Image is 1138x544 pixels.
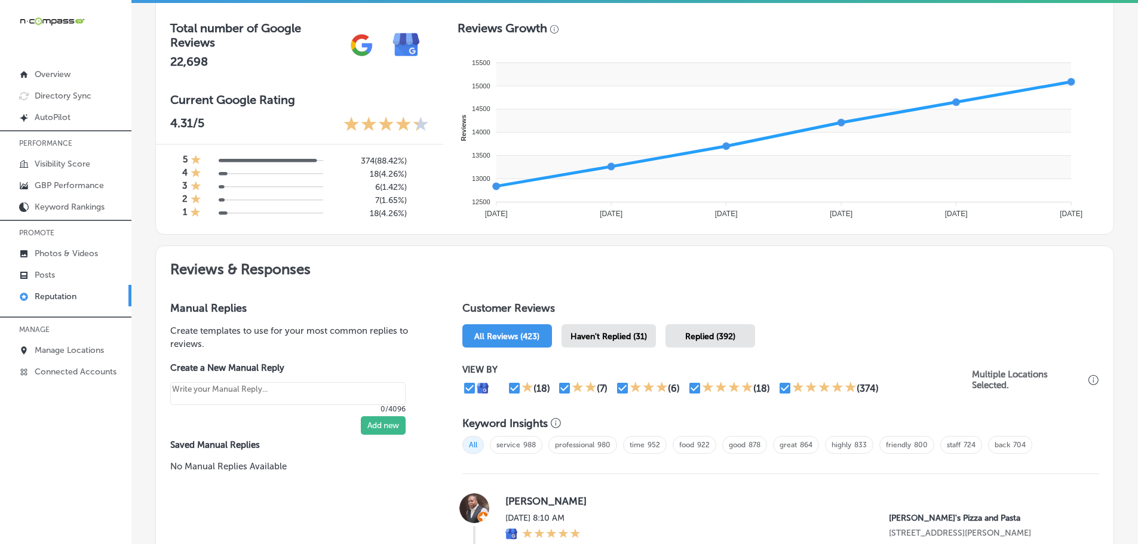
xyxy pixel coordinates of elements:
h4: 5 [183,154,188,167]
label: Saved Manual Replies [170,439,424,450]
h5: 7 ( 1.65% ) [333,195,407,205]
h3: Total number of Google Reviews [170,21,339,50]
p: Multiple Locations Selected. [972,369,1085,391]
tspan: [DATE] [830,210,852,218]
p: Directory Sync [35,91,91,101]
div: 1 Star [522,381,533,395]
tspan: 15500 [472,59,490,66]
a: highly [832,441,851,449]
a: good [729,441,746,449]
a: back [995,441,1010,449]
tspan: 15000 [472,82,490,90]
a: 800 [914,441,928,449]
p: Create templates to use for your most common replies to reviews. [170,324,424,351]
a: friendly [886,441,911,449]
tspan: 14000 [472,128,490,136]
tspan: [DATE] [600,210,622,218]
h2: 22,698 [170,54,339,69]
a: food [679,441,694,449]
h4: 2 [182,193,188,207]
button: Add new [361,416,406,435]
p: VIEW BY [462,364,972,375]
a: 952 [648,441,660,449]
tspan: [DATE] [715,210,738,218]
p: Photos & Videos [35,248,98,259]
div: (6) [668,383,680,394]
h3: Manual Replies [170,302,424,315]
a: 724 [964,441,976,449]
div: 5 Stars [792,381,857,395]
h4: 3 [182,180,188,193]
a: 980 [597,441,611,449]
h5: 18 ( 4.26% ) [333,208,407,219]
p: Reputation [35,291,76,302]
div: 1 Star [191,193,201,207]
div: 5 Stars [522,528,581,541]
div: 3 Stars [630,381,668,395]
p: Overview [35,69,70,79]
p: Connected Accounts [35,367,116,377]
img: 660ab0bf-5cc7-4cb8-ba1c-48b5ae0f18e60NCTV_CLogo_TV_Black_-500x88.png [19,16,85,27]
h5: 6 ( 1.42% ) [333,182,407,192]
p: Manage Locations [35,345,104,355]
div: 4.31 Stars [343,116,429,134]
p: 1560 Woodlane Dr [889,528,1080,538]
a: 833 [854,441,867,449]
a: time [630,441,645,449]
p: Visibility Score [35,159,90,169]
tspan: 13000 [472,175,490,182]
label: Create a New Manual Reply [170,362,406,373]
h4: 1 [183,207,187,220]
tspan: 12500 [472,198,490,205]
p: No Manual Replies Available [170,460,424,473]
span: Haven't Replied (31) [570,331,647,342]
p: AutoPilot [35,112,70,122]
tspan: [DATE] [485,210,508,218]
img: gPZS+5FD6qPJAAAAABJRU5ErkJggg== [339,23,384,67]
h3: Keyword Insights [462,417,548,430]
div: (18) [753,383,770,394]
div: 2 Stars [572,381,597,395]
label: [PERSON_NAME] [505,495,1080,507]
img: e7ababfa220611ac49bdb491a11684a6.png [384,23,429,67]
p: Ronnally's Pizza and Pasta [889,513,1080,523]
h5: 18 ( 4.26% ) [333,169,407,179]
div: 1 Star [191,154,201,167]
h1: Customer Reviews [462,302,1099,319]
div: (374) [857,383,879,394]
p: 4.31 /5 [170,116,204,134]
h5: 374 ( 88.42% ) [333,156,407,166]
tspan: 13500 [472,152,490,159]
tspan: [DATE] [945,210,968,218]
text: Reviews [460,115,467,141]
a: professional [555,441,594,449]
p: Posts [35,270,55,280]
h3: Reviews Growth [458,21,547,35]
a: 988 [523,441,536,449]
p: Keyword Rankings [35,202,105,212]
tspan: 14500 [472,105,490,112]
tspan: [DATE] [1060,210,1082,218]
h3: Current Google Rating [170,93,429,107]
div: 1 Star [191,180,201,193]
span: All Reviews (423) [474,331,539,342]
div: 1 Star [190,207,201,220]
h4: 4 [182,167,188,180]
a: 704 [1013,441,1026,449]
a: 922 [697,441,710,449]
p: GBP Performance [35,180,104,190]
div: (7) [597,383,608,394]
span: Replied (392) [685,331,735,342]
div: (18) [533,383,550,394]
p: 0/4096 [170,405,406,413]
textarea: Create your Quick Reply [170,382,406,405]
a: 864 [800,441,812,449]
h2: Reviews & Responses [156,246,1114,287]
div: 4 Stars [702,381,753,395]
a: service [496,441,520,449]
a: 878 [749,441,760,449]
div: 1 Star [191,167,201,180]
a: great [780,441,797,449]
a: staff [947,441,961,449]
label: [DATE] 8:10 AM [505,513,581,523]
